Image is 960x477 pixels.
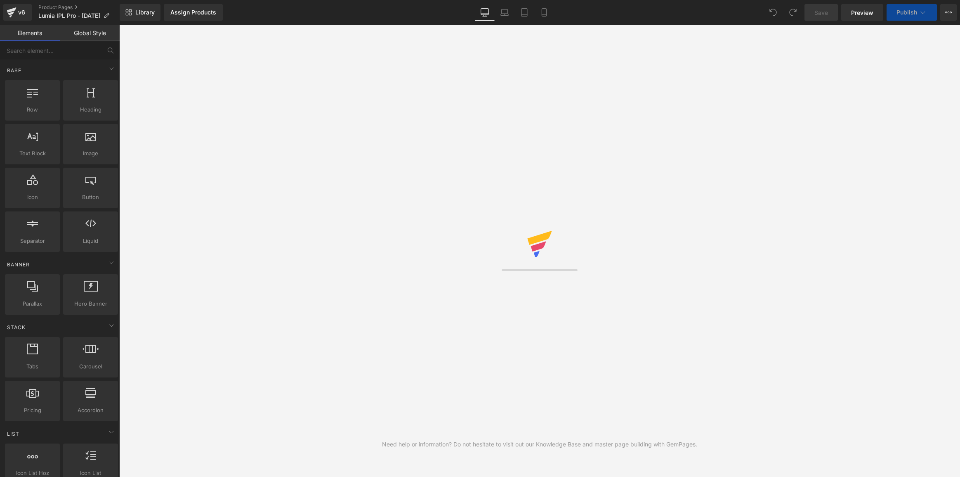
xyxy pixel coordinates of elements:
span: Save [814,8,828,17]
a: Laptop [495,4,514,21]
a: Desktop [475,4,495,21]
span: Publish [896,9,917,16]
span: Accordion [66,406,116,415]
a: Preview [841,4,883,21]
button: More [940,4,957,21]
span: Library [135,9,155,16]
span: Lumia IPL Pro - [DATE] [38,12,100,19]
span: Icon [7,193,57,202]
a: Global Style [60,25,120,41]
span: Text Block [7,149,57,158]
span: Banner [6,261,31,268]
span: Parallax [7,299,57,308]
a: Tablet [514,4,534,21]
span: Pricing [7,406,57,415]
span: Heading [66,105,116,114]
span: Tabs [7,362,57,371]
a: Product Pages [38,4,120,11]
span: Liquid [66,237,116,245]
a: v6 [3,4,32,21]
span: Preview [851,8,873,17]
span: List [6,430,20,438]
div: v6 [17,7,27,18]
span: Carousel [66,362,116,371]
span: Row [7,105,57,114]
span: Button [66,193,116,202]
span: Base [6,66,22,74]
div: Assign Products [170,9,216,16]
a: Mobile [534,4,554,21]
div: Need help or information? Do not hesitate to visit out our Knowledge Base and master page buildin... [382,440,697,449]
a: New Library [120,4,160,21]
button: Publish [887,4,937,21]
button: Undo [765,4,781,21]
span: Separator [7,237,57,245]
span: Hero Banner [66,299,116,308]
span: Image [66,149,116,158]
button: Redo [785,4,801,21]
span: Stack [6,323,26,331]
